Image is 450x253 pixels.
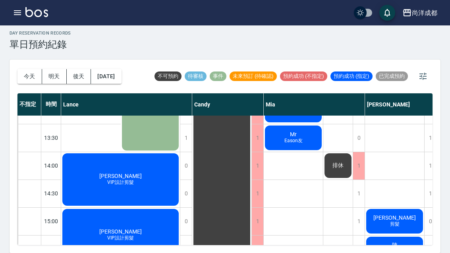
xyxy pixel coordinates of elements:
[106,235,135,241] span: VIP設計剪髮
[180,152,192,180] div: 0
[41,93,61,116] div: 時間
[41,207,61,235] div: 15:00
[330,73,373,80] span: 預約成功 (指定)
[379,5,395,21] button: save
[424,180,436,207] div: 1
[251,152,263,180] div: 1
[353,124,365,152] div: 0
[67,69,91,84] button: 後天
[180,124,192,152] div: 1
[10,31,71,36] h2: day Reservation records
[42,69,67,84] button: 明天
[424,124,436,152] div: 1
[424,152,436,180] div: 1
[280,73,327,80] span: 預約成功 (不指定)
[251,208,263,235] div: 1
[98,173,143,179] span: [PERSON_NAME]
[61,93,192,116] div: Lance
[390,242,399,249] span: 陳
[251,124,263,152] div: 1
[106,179,135,186] span: VIP設計剪髮
[91,69,121,84] button: [DATE]
[185,73,207,80] span: 待審核
[251,180,263,207] div: 1
[155,73,182,80] span: 不可預約
[180,208,192,235] div: 0
[17,93,41,116] div: 不指定
[98,228,143,235] span: [PERSON_NAME]
[41,180,61,207] div: 14:30
[264,93,365,116] div: Mia
[17,69,42,84] button: 今天
[180,180,192,207] div: 0
[412,8,437,18] div: 尚洋成都
[424,208,436,235] div: 0
[388,221,401,228] span: 剪髮
[353,152,365,180] div: 1
[192,93,264,116] div: Candy
[10,39,71,50] h3: 單日預約紀錄
[331,162,345,169] span: 排休
[41,152,61,180] div: 14:00
[353,180,365,207] div: 1
[283,137,304,144] span: Eason友
[230,73,277,80] span: 未來預訂 (待確認)
[399,5,440,21] button: 尚洋成都
[210,73,226,80] span: 事件
[288,131,298,137] span: Mr
[376,73,408,80] span: 已完成預約
[372,214,417,221] span: [PERSON_NAME]
[353,208,365,235] div: 1
[365,93,436,116] div: [PERSON_NAME]
[41,124,61,152] div: 13:30
[25,7,48,17] img: Logo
